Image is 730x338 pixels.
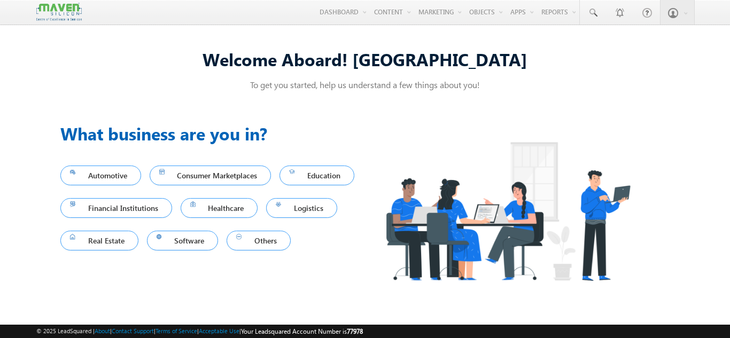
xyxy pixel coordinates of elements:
[289,168,345,183] span: Education
[199,327,239,334] a: Acceptable Use
[36,3,81,21] img: Custom Logo
[60,79,670,90] p: To get you started, help us understand a few things about you!
[156,327,197,334] a: Terms of Service
[36,326,363,336] span: © 2025 LeadSquared | | | | |
[157,233,209,248] span: Software
[95,327,110,334] a: About
[60,48,670,70] div: Welcome Aboard! [GEOGRAPHIC_DATA]
[365,121,650,302] img: Industry.png
[70,233,129,248] span: Real Estate
[70,168,131,183] span: Automotive
[70,201,162,215] span: Financial Institutions
[159,168,262,183] span: Consumer Marketplaces
[276,201,328,215] span: Logistics
[60,121,365,146] h3: What business are you in?
[236,233,281,248] span: Others
[347,327,363,335] span: 77978
[241,327,363,335] span: Your Leadsquared Account Number is
[190,201,248,215] span: Healthcare
[112,327,154,334] a: Contact Support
